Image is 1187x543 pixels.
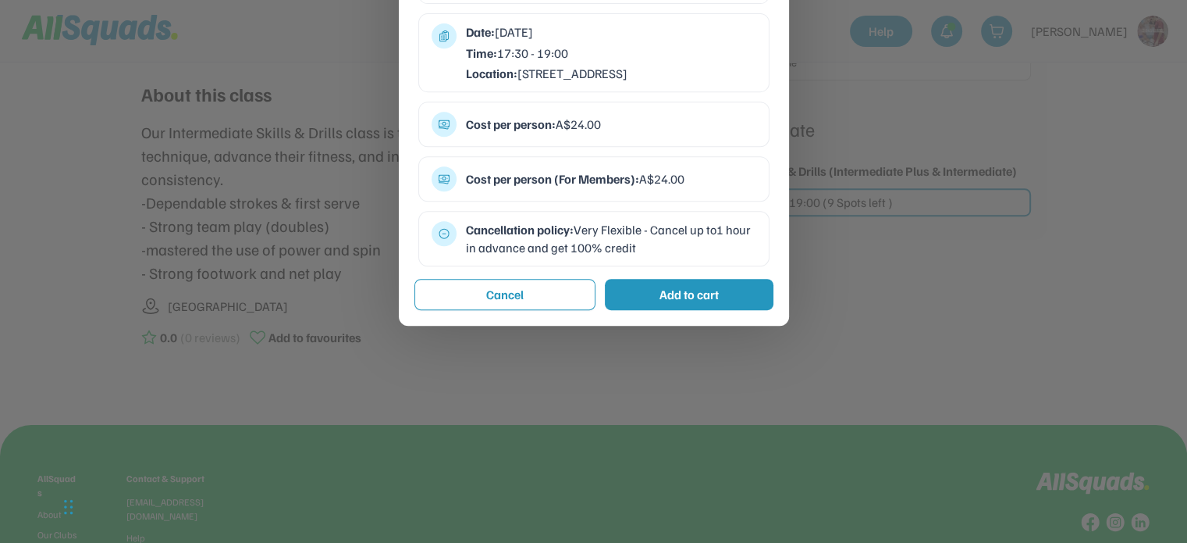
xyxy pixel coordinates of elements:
div: Add to cart [659,285,719,304]
strong: Cancellation policy: [466,222,574,238]
div: 17:30 - 19:00 [466,45,756,62]
strong: Cost per person: [466,116,556,132]
strong: Location: [466,66,517,81]
div: Very Flexible - Cancel up to1 hour in advance and get 100% credit [466,221,756,256]
strong: Cost per person (For Members): [466,171,639,187]
div: A$24.00 [466,116,756,133]
div: [DATE] [466,23,756,41]
div: [STREET_ADDRESS] [466,65,756,82]
button: Cancel [414,279,595,310]
div: A$24.00 [466,170,756,188]
strong: Time: [466,45,497,61]
strong: Date: [466,24,495,40]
